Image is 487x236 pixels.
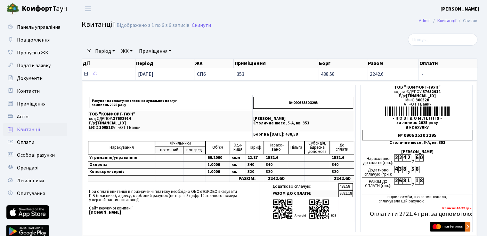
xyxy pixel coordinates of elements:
[206,154,230,161] td: 69.2000
[419,17,431,24] a: Admin
[88,168,155,175] td: Консьєрж-сервіс
[155,141,206,146] td: Лічильники
[93,46,118,57] a: Період
[206,168,230,175] td: 1.0000
[362,154,394,166] div: Нараховано до сплати (грн.):
[411,154,415,162] div: ,
[234,59,318,68] th: Приміщення
[437,17,456,24] a: Квитанції
[409,14,487,28] nav: breadcrumb
[3,21,67,34] a: Панель управління
[362,102,472,106] div: АТ «ОТП Банк»
[135,59,194,68] th: Період
[3,187,67,200] a: Опитування
[253,132,353,137] p: Борг на [DATE]: 438,58
[362,94,472,98] div: Р/р:
[264,154,288,161] td: 1582.6
[246,168,264,175] td: 320
[402,177,407,185] div: 8
[82,59,135,68] th: Дії
[17,126,40,133] span: Квитанції
[192,22,211,28] a: Скинути
[3,161,67,174] a: Орендарі
[402,166,407,173] div: 8
[264,141,288,154] td: Нарахо- вано
[88,161,155,168] td: Охорона
[17,75,43,82] span: Документи
[330,175,354,182] td: 2242.60
[22,4,53,14] b: Комфорт
[237,72,315,77] span: 353
[197,72,231,77] span: СП6
[423,89,441,95] span: 37652914
[264,168,288,175] td: 320
[398,166,402,173] div: 3
[6,3,19,15] img: logo.png
[246,161,264,168] td: 340
[402,154,407,161] div: 4
[407,154,411,161] div: 2
[415,154,419,161] div: 6
[362,98,472,102] div: МФО:
[362,150,472,154] div: [PERSON_NAME]
[99,125,113,130] span: 300528
[304,141,330,154] td: Субсидія, адресна допомога
[89,126,251,130] p: МФО: АТ «ОТП Банк»
[362,177,394,189] div: РАЗОМ ДО СПЛАТИ (грн.):
[362,130,472,140] div: № 0906 3530 3295
[89,117,251,121] p: код ЄДРПОУ:
[230,141,246,154] td: Оди- ниця
[394,177,398,185] div: 2
[3,136,67,149] a: Оплати
[3,72,67,85] a: Документи
[17,24,60,31] span: Панель управління
[362,166,394,177] div: Додатково сплачую (грн.):
[183,146,206,154] td: поперед.
[17,88,40,95] span: Контакти
[362,85,472,90] div: ТОВ "КОМФОРТ-ТАУН"
[138,71,153,78] span: [DATE]
[136,46,174,57] a: Приміщення
[367,59,419,68] th: Разом
[17,139,34,146] span: Оплати
[3,59,67,72] a: Подати заявку
[3,149,67,161] a: Особові рахунки
[456,17,477,24] li: Список
[89,97,251,109] p: Рахунок на сплату житлово-комунальних послуг за липень 2025 року
[117,22,191,28] div: Відображено з 1 по 6 з 6 записів.
[407,166,411,173] div: ,
[253,97,353,109] p: № 0906 3530 3295
[230,175,264,182] td: РАЗОМ:
[17,177,44,184] span: Лічильники
[330,154,354,161] td: 1582.6
[88,141,155,154] td: Нарахування
[17,113,28,120] span: Авто
[3,34,67,46] a: Повідомлення
[246,141,264,154] td: Тариф
[406,93,436,99] span: [FINANCIAL_ID]
[17,49,48,56] span: Пропуск в ЖК
[17,190,45,197] span: Опитування
[3,174,67,187] a: Лічильники
[419,177,423,185] div: 8
[398,177,402,185] div: 6
[17,100,45,107] span: Приміщення
[264,175,288,182] td: 2242.60
[362,121,472,125] div: за липень 2025 року
[362,90,472,94] div: код за ЄДРПОУ:
[230,168,246,175] td: кв.
[230,161,246,168] td: кв.
[17,152,55,159] span: Особові рахунки
[411,166,415,173] div: 5
[271,183,338,190] td: Додатково сплачую:
[362,194,472,203] div: підпис особи, що заповнювала, сплачувала цей рахунок ______________
[3,46,67,59] a: Пропуск в ЖК
[416,97,429,103] span: 300528
[338,190,353,197] td: 2681.18
[370,71,384,78] span: 2242.6
[206,161,230,168] td: 1.0000
[362,116,472,121] div: - П О В І Д О М Л Е Н Н Я -
[442,206,472,210] b: Комісія: 40.22 грн.
[441,5,479,12] b: [PERSON_NAME]
[89,121,251,125] p: Р/р:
